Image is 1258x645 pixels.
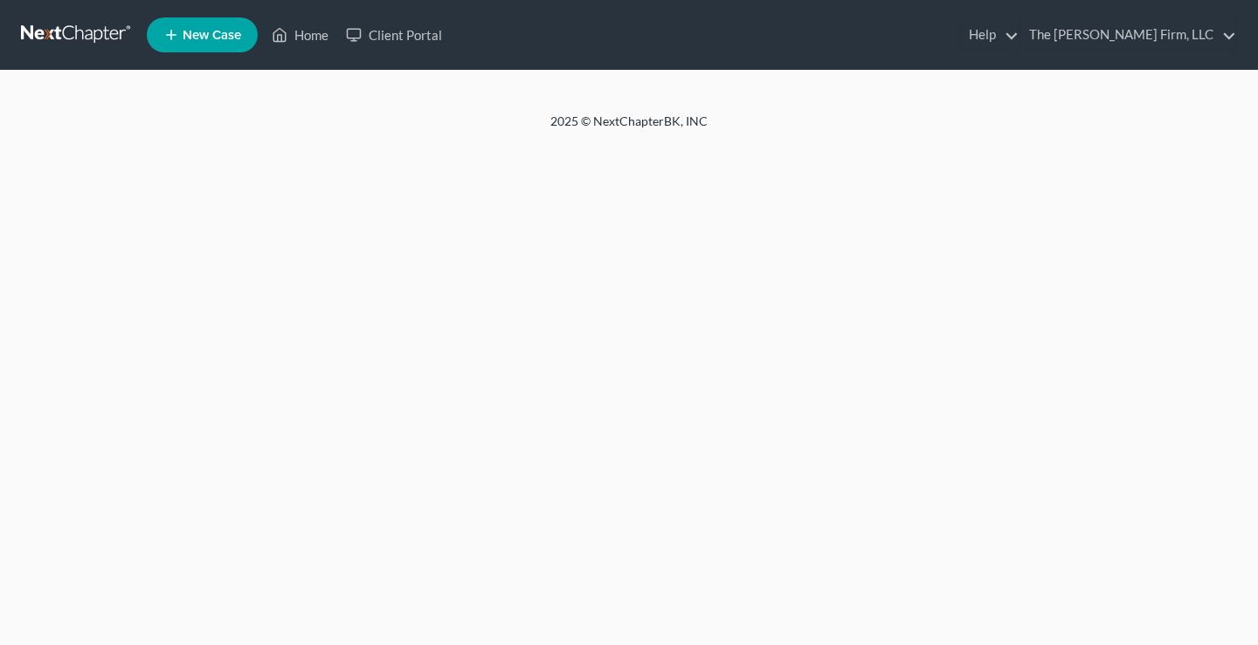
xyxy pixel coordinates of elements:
[960,19,1019,51] a: Help
[337,19,451,51] a: Client Portal
[1020,19,1236,51] a: The [PERSON_NAME] Firm, LLC
[147,17,258,52] new-legal-case-button: New Case
[131,113,1127,144] div: 2025 © NextChapterBK, INC
[263,19,337,51] a: Home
